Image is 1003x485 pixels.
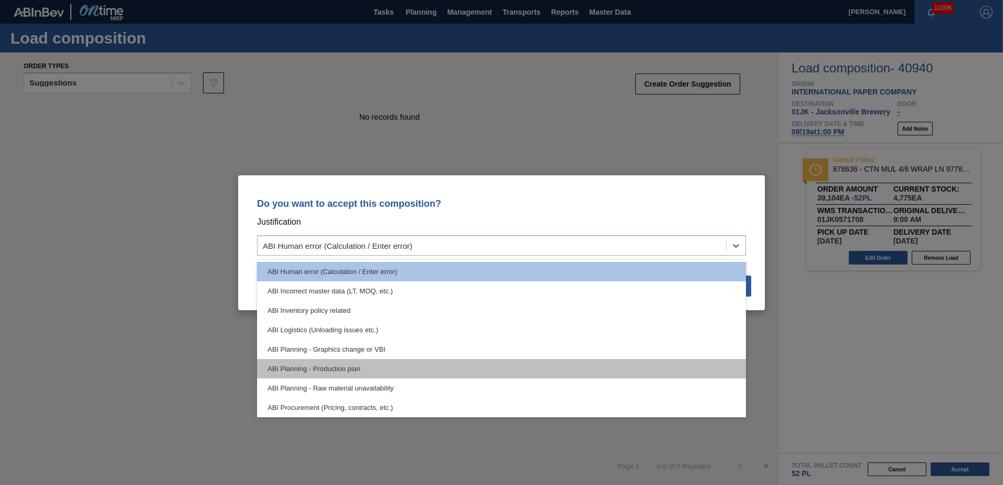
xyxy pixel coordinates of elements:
div: ABI Planning - Raw material unavailability [257,378,746,398]
p: Justification [257,215,746,229]
div: ABI Planning - Production plan [257,359,746,378]
div: ABI Planning - Graphics change or VBI [257,340,746,359]
div: ABI Incorrect master data (LT, MOQ, etc.) [257,281,746,301]
div: ABI Logistics (Unloading issues etc.) [257,320,746,340]
div: ABI Procurement (Pricing, contracts, etc.) [257,398,746,417]
p: Do you want to accept this composition? [257,198,746,209]
div: ABI Inventory policy related [257,301,746,320]
div: ABI Human error (Calculation / Enter error) [257,262,746,281]
div: ABI Human error (Calculation / Enter error) [263,241,412,250]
